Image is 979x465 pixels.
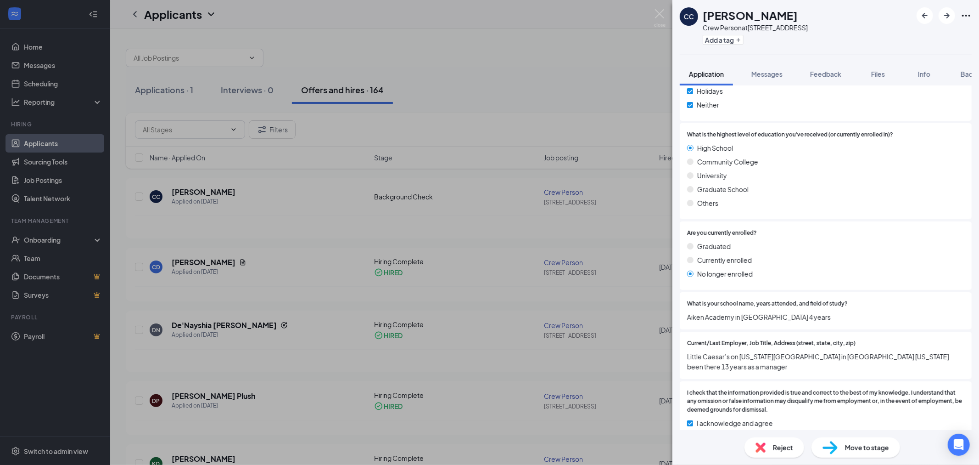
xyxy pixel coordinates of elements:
[961,10,972,21] svg: Ellipses
[919,10,930,21] svg: ArrowLeftNew
[697,255,752,265] span: Currently enrolled
[697,418,773,428] span: I acknowledge and agree
[697,143,733,153] span: High School
[684,12,694,21] div: CC
[773,442,793,453] span: Reject
[941,10,952,21] svg: ArrowRight
[687,339,856,348] span: Current/Last Employer, Job Title, Address (street, state, city, zip)
[917,7,933,24] button: ArrowLeftNew
[871,70,885,78] span: Files
[810,70,841,78] span: Feedback
[703,7,798,23] h1: [PERSON_NAME]
[703,23,808,32] div: Crew Person at [STREET_ADDRESS]
[687,312,964,322] span: Aiken Academy in [GEOGRAPHIC_DATA] 4 years
[939,7,955,24] button: ArrowRight
[689,70,724,78] span: Application
[697,269,753,279] span: No longer enrolled
[687,300,848,308] span: What is your school name, years attended, and field of study?
[697,86,723,96] span: Holidays
[697,100,719,110] span: Neither
[697,198,718,208] span: Others
[697,170,727,181] span: University
[687,389,964,415] span: I check that the information provided is true and correct to the best of my knowledge. I understa...
[703,35,744,45] button: PlusAdd a tag
[845,442,889,453] span: Move to stage
[687,352,964,372] span: Little Caesar’s on [US_STATE][GEOGRAPHIC_DATA] in [GEOGRAPHIC_DATA] [US_STATE] been there 13 year...
[736,37,741,43] svg: Plus
[697,184,749,194] span: Graduate School
[751,70,783,78] span: Messages
[697,241,731,251] span: Graduated
[687,229,757,238] span: Are you currently enrolled?
[697,157,758,167] span: Community College
[687,130,893,139] span: What is the highest level of education you've received (or currently enrolled in)?
[918,70,930,78] span: Info
[948,434,970,456] div: Open Intercom Messenger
